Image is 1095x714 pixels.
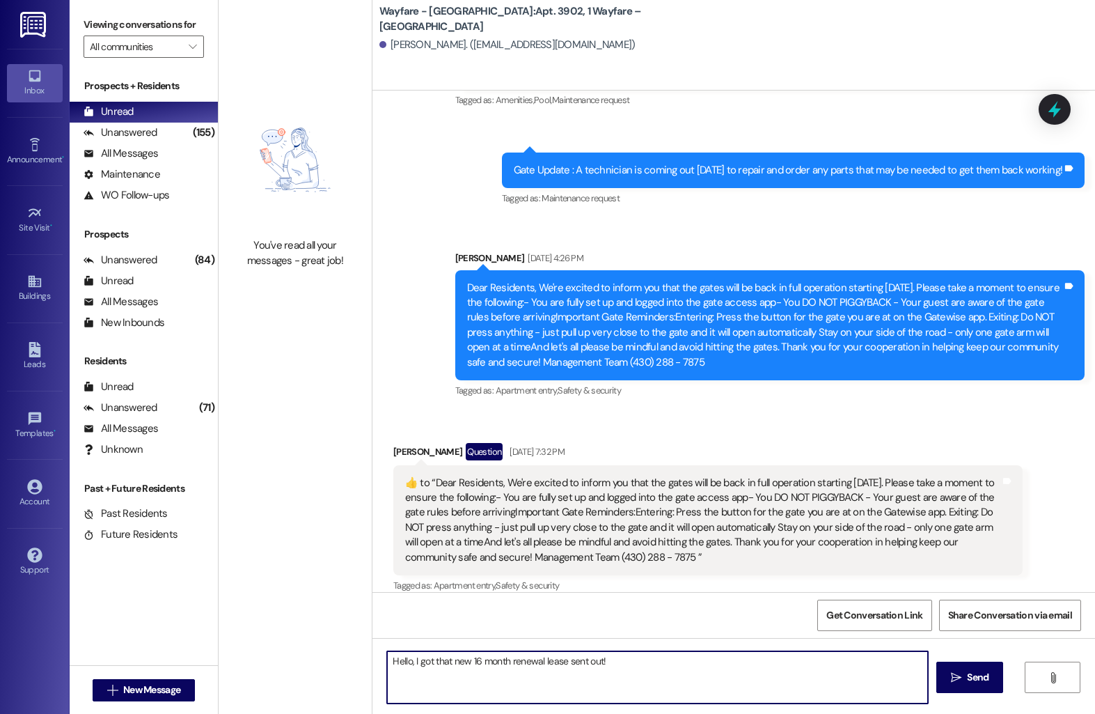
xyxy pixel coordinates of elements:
div: Prospects + Residents [70,79,218,93]
img: ResiDesk Logo [20,12,49,38]
div: All Messages [84,421,158,436]
a: Buildings [7,270,63,307]
span: Safety & security [496,580,559,591]
div: [PERSON_NAME] [393,443,1023,465]
span: • [50,221,52,231]
a: Account [7,475,63,513]
div: Residents [70,354,218,368]
i:  [107,685,118,696]
span: • [54,426,56,436]
div: Unread [84,380,134,394]
input: All communities [90,36,182,58]
i:  [1048,672,1058,683]
div: [DATE] 4:26 PM [524,251,583,265]
span: Maintenance request [552,94,630,106]
div: Question [466,443,503,460]
div: [DATE] 7:32 PM [506,444,565,459]
span: Get Conversation Link [826,608,922,623]
span: Apartment entry , [434,580,496,591]
div: (155) [189,122,218,143]
div: (71) [196,397,218,419]
i:  [951,672,961,683]
div: Unanswered [84,401,157,415]
a: Inbox [7,64,63,102]
button: New Message [93,679,196,701]
a: Templates • [7,407,63,444]
span: Share Conversation via email [948,608,1072,623]
span: Send [967,670,988,685]
div: Gate Update : A technician is coming out [DATE] to repair and order any parts that may be needed ... [514,163,1063,178]
div: Unanswered [84,125,157,140]
div: (84) [191,249,218,271]
div: Prospects [70,227,218,242]
div: Tagged as: [455,380,1085,401]
div: New Inbounds [84,316,164,330]
div: Unread [84,104,134,119]
div: Past + Future Residents [70,481,218,496]
textarea: Hello, I got that new 16 month renewal lease sent out! [387,651,928,704]
div: Maintenance [84,167,160,182]
a: Support [7,543,63,581]
div: Tagged as: [502,188,1085,208]
button: Get Conversation Link [817,600,931,631]
b: Wayfare - [GEOGRAPHIC_DATA]: Apt. 3902, 1 Wayfare – [GEOGRAPHIC_DATA] [379,4,658,34]
div: You've read all your messages - great job! [234,238,356,268]
img: empty-state [234,88,356,231]
div: [PERSON_NAME] [455,251,1085,270]
div: Past Residents [84,506,168,521]
div: Unknown [84,442,143,457]
button: Share Conversation via email [939,600,1081,631]
div: [PERSON_NAME]. ([EMAIL_ADDRESS][DOMAIN_NAME]) [379,38,636,52]
span: New Message [123,683,180,697]
span: Apartment entry , [496,385,558,396]
div: Tagged as: [455,90,1085,110]
div: Unanswered [84,253,157,267]
span: Maintenance request [542,192,620,204]
div: Tagged as: [393,575,1023,596]
label: Viewing conversations for [84,14,204,36]
a: Site Visit • [7,201,63,239]
button: Send [936,662,1004,693]
span: Pool , [534,94,552,106]
span: • [62,153,64,162]
span: Safety & security [558,385,621,396]
span: Amenities , [496,94,535,106]
i:  [189,41,196,52]
div: WO Follow-ups [84,188,169,203]
div: Unread [84,274,134,288]
div: ​👍​ to “ Dear Residents, We're excited to inform you that the gates will be back in full operatio... [405,476,1000,566]
a: Leads [7,338,63,375]
div: Future Residents [84,527,178,542]
div: All Messages [84,146,158,161]
div: All Messages [84,295,158,309]
div: Dear Residents, We're excited to inform you that the gates will be back in full operation startin... [467,281,1062,371]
